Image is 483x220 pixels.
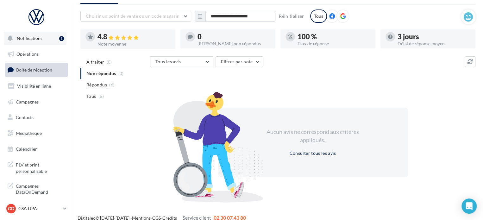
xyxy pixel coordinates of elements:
div: [PERSON_NAME] non répondus [198,41,270,46]
a: GD GSA DPA [5,203,68,215]
div: Taux de réponse [298,41,370,46]
a: Calendrier [4,142,69,156]
div: 4.8 [97,33,170,41]
div: Tous [310,9,327,23]
button: Consulter tous les avis [287,149,338,157]
span: (0) [107,60,112,65]
span: Contacts [16,115,34,120]
span: Calendrier [16,146,37,152]
span: Campagnes DataOnDemand [16,182,65,195]
div: Délai de réponse moyen [398,41,470,46]
span: Notifications [17,35,42,41]
a: Campagnes [4,95,69,109]
div: Note moyenne [97,42,170,46]
button: Réinitialiser [276,12,307,20]
button: Tous les avis [150,56,213,67]
span: Boîte de réception [16,67,52,72]
div: 100 % [298,33,370,40]
span: Choisir un point de vente ou un code magasin [86,13,179,19]
span: Visibilité en ligne [17,83,51,89]
span: Opérations [16,51,39,57]
div: Aucun avis ne correspond aux critères appliqués. [258,128,367,144]
button: Notifications 1 [4,32,66,45]
span: Tous [86,93,96,99]
a: Campagnes DataOnDemand [4,179,69,198]
span: Tous les avis [155,59,181,64]
a: Médiathèque [4,127,69,140]
div: 0 [198,33,270,40]
a: Boîte de réception [4,63,69,77]
span: (6) [109,82,115,87]
span: Répondus [86,82,107,88]
span: A traiter [86,59,104,65]
span: (6) [98,94,104,99]
p: GSA DPA [18,205,60,212]
a: Contacts [4,111,69,124]
span: PLV et print personnalisable [16,160,65,174]
a: Visibilité en ligne [4,79,69,93]
div: Open Intercom Messenger [461,198,477,214]
div: 1 [59,36,64,41]
span: Médiathèque [16,130,42,136]
a: Opérations [4,47,69,61]
div: 3 jours [398,33,470,40]
span: Campagnes [16,99,39,104]
button: Filtrer par note [216,56,263,67]
button: Choisir un point de vente ou un code magasin [80,11,191,22]
a: PLV et print personnalisable [4,158,69,177]
span: GD [8,205,14,212]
